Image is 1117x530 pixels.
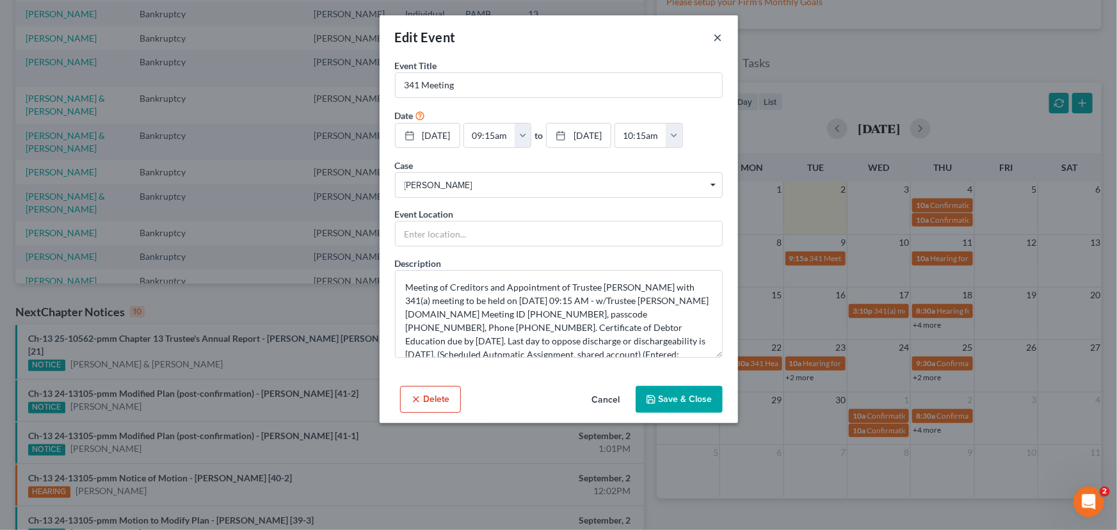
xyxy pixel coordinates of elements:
[396,221,722,246] input: Enter location...
[395,29,456,45] span: Edit Event
[396,73,722,97] input: Enter event name...
[395,207,454,221] label: Event Location
[405,179,713,192] span: [PERSON_NAME]
[395,109,414,122] label: Date
[395,257,442,270] label: Description
[615,124,666,148] input: -- : --
[534,129,543,142] label: to
[464,124,515,148] input: -- : --
[547,124,611,148] a: [DATE]
[400,386,461,413] button: Delete
[395,60,437,71] span: Event Title
[396,124,460,148] a: [DATE]
[1073,486,1104,517] iframe: Intercom live chat
[714,29,723,45] button: ×
[395,172,723,198] span: Select box activate
[636,386,723,413] button: Save & Close
[582,387,631,413] button: Cancel
[395,159,414,172] label: Case
[1100,486,1110,497] span: 2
